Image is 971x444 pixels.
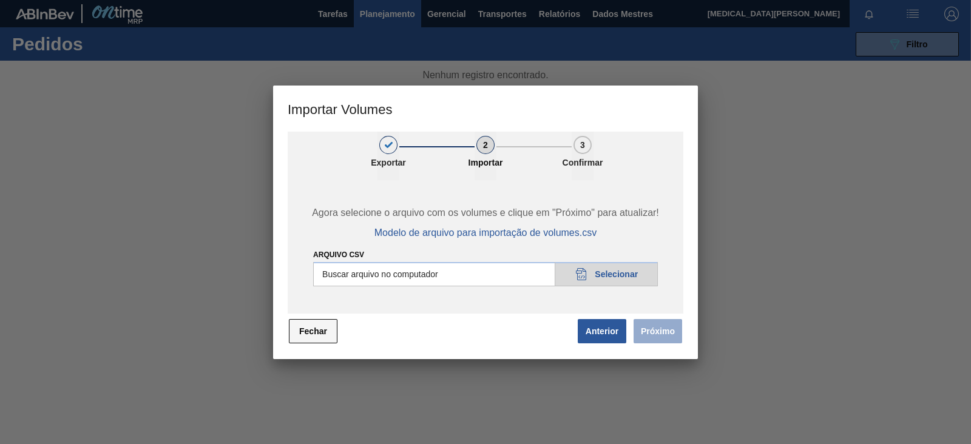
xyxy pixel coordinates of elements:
font: Importar Volumes [288,102,392,117]
font: 1 [386,140,391,150]
font: Exportar [371,158,406,167]
font: 2 [483,140,488,150]
font: 3 [580,140,585,150]
font: Anterior [586,326,618,336]
font: Fechar [299,326,327,336]
font: Agora selecione o arquivo com os volumes e clique em "Próximo" para atualizar! [312,207,659,218]
button: 1Exportar [377,132,399,180]
font: Confirmar [563,158,603,167]
font: Modelo de arquivo para importação de volumes.csv [374,227,597,238]
button: Anterior [578,319,626,343]
button: 2Importar [475,132,496,180]
font: Importar [469,158,503,167]
font: Arquivo csv [313,251,364,259]
button: 3Confirmar [572,132,594,180]
button: Fechar [289,319,337,343]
